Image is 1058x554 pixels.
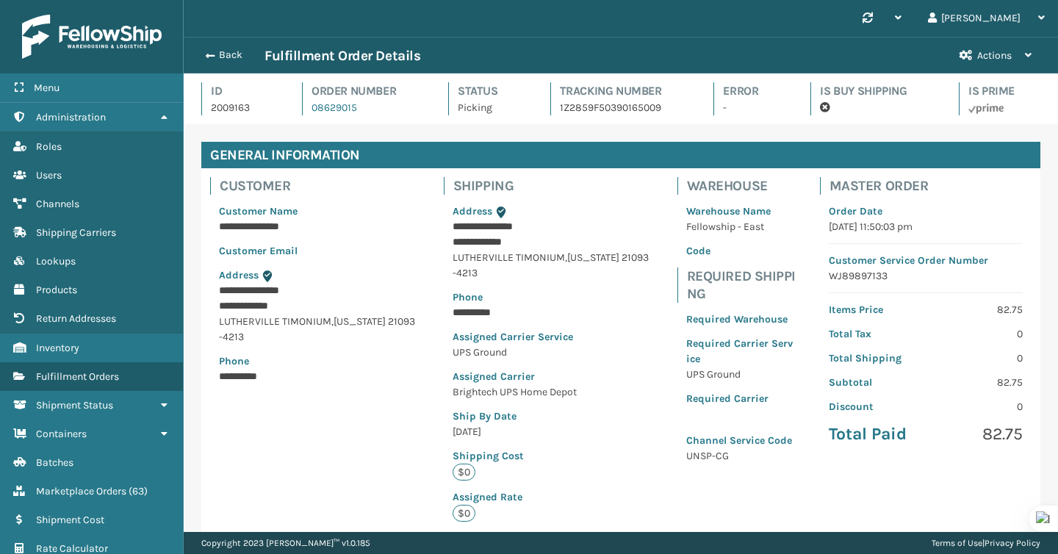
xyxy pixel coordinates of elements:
[312,82,422,100] h4: Order Number
[829,219,1023,234] p: [DATE] 11:50:03 pm
[567,251,619,264] span: [US_STATE]
[201,142,1040,168] h4: General Information
[331,315,334,328] span: ,
[686,433,794,448] p: Channel Service Code
[686,367,794,382] p: UPS Ground
[935,423,1023,445] p: 82.75
[36,169,62,181] span: Users
[36,370,119,383] span: Fulfillment Orders
[829,302,917,317] p: Items Price
[36,342,79,354] span: Inventory
[687,267,802,303] h4: Required Shipping
[820,82,932,100] h4: Is Buy Shipping
[453,369,651,384] p: Assigned Carrier
[264,47,420,65] h3: Fulfillment Order Details
[935,326,1023,342] p: 0
[565,251,567,264] span: ,
[935,350,1023,366] p: 0
[36,399,113,411] span: Shipment Status
[334,315,386,328] span: [US_STATE]
[560,100,688,115] p: 1Z2859F50390165009
[312,101,357,114] a: 08629015
[723,82,784,100] h4: Error
[219,269,259,281] span: Address
[219,243,417,259] p: Customer Email
[129,485,148,497] span: ( 63 )
[453,464,475,481] p: $0
[36,485,126,497] span: Marketplace Orders
[458,82,524,100] h4: Status
[829,326,917,342] p: Total Tax
[935,375,1023,390] p: 82.75
[829,253,1023,268] p: Customer Service Order Number
[453,345,651,360] p: UPS Ground
[36,111,106,123] span: Administration
[723,100,784,115] p: -
[453,177,660,195] h4: Shipping
[36,428,87,440] span: Containers
[829,204,1023,219] p: Order Date
[935,399,1023,414] p: 0
[219,204,417,219] p: Customer Name
[686,336,794,367] p: Required Carrier Service
[687,177,802,195] h4: Warehouse
[36,226,116,239] span: Shipping Carriers
[211,82,276,100] h4: Id
[453,329,651,345] p: Assigned Carrier Service
[453,424,651,439] p: [DATE]
[36,140,62,153] span: Roles
[220,177,426,195] h4: Customer
[458,100,524,115] p: Picking
[453,530,651,546] p: Zone
[560,82,688,100] h4: Tracking Number
[968,82,1040,100] h4: Is Prime
[453,448,651,464] p: Shipping Cost
[36,312,116,325] span: Return Addresses
[830,177,1032,195] h4: Master Order
[36,514,104,526] span: Shipment Cost
[686,391,794,406] p: Required Carrier
[453,205,492,217] span: Address
[977,49,1012,62] span: Actions
[453,251,565,264] span: LUTHERVILLE TIMONIUM
[453,384,651,400] p: Brightech UPS Home Depot
[36,255,76,267] span: Lookups
[932,532,1040,554] div: |
[36,284,77,296] span: Products
[219,353,417,369] p: Phone
[829,399,917,414] p: Discount
[686,312,794,327] p: Required Warehouse
[686,243,794,259] p: Code
[985,538,1040,548] a: Privacy Policy
[829,268,1023,284] p: WJ89897133
[219,315,331,328] span: LUTHERVILLE TIMONIUM
[36,456,73,469] span: Batches
[453,289,651,305] p: Phone
[197,48,264,62] button: Back
[453,489,651,505] p: Assigned Rate
[34,82,60,94] span: Menu
[453,505,475,522] p: $0
[829,375,917,390] p: Subtotal
[36,198,79,210] span: Channels
[453,409,651,424] p: Ship By Date
[686,219,794,234] p: Fellowship - East
[201,532,370,554] p: Copyright 2023 [PERSON_NAME]™ v 1.0.185
[935,302,1023,317] p: 82.75
[686,448,794,464] p: UNSP-CG
[211,100,276,115] p: 2009163
[686,204,794,219] p: Warehouse Name
[829,423,917,445] p: Total Paid
[932,538,982,548] a: Terms of Use
[22,15,162,59] img: logo
[946,37,1045,73] button: Actions
[829,350,917,366] p: Total Shipping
